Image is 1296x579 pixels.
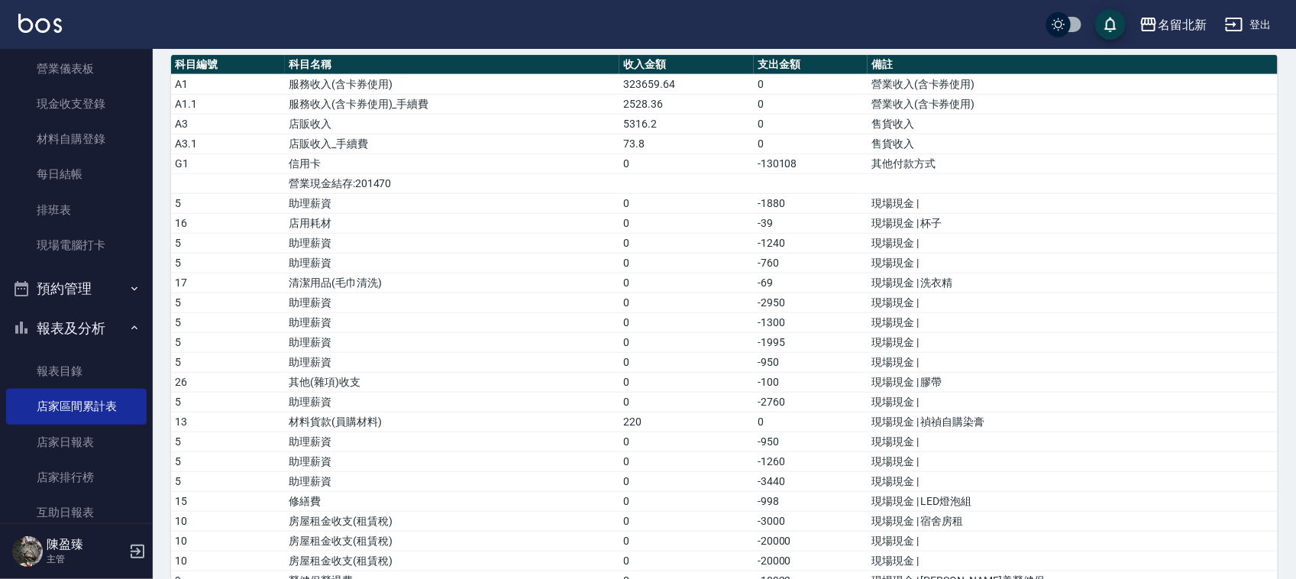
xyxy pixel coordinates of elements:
[754,332,868,352] td: -1995
[171,233,285,253] td: 5
[619,94,754,114] td: 2528.36
[285,551,619,571] td: 房屋租金收支(租賃稅)
[285,332,619,352] td: 助理薪資
[754,551,868,571] td: -20000
[619,213,754,233] td: 0
[47,552,124,566] p: 主管
[171,471,285,491] td: 5
[285,491,619,511] td: 修繕費
[754,432,868,451] td: -950
[285,451,619,471] td: 助理薪資
[285,74,619,94] td: 服務收入(含卡券使用)
[285,94,619,114] td: 服務收入(含卡券使用)_手續費
[868,352,1278,372] td: 現場現金 |
[6,425,147,460] a: 店家日報表
[171,392,285,412] td: 5
[619,432,754,451] td: 0
[285,352,619,372] td: 助理薪資
[619,55,754,75] th: 收入金額
[285,531,619,551] td: 房屋租金收支(租賃稅)
[285,511,619,531] td: 房屋租金收支(租賃稅)
[285,233,619,253] td: 助理薪資
[171,55,285,75] th: 科目編號
[285,273,619,293] td: 清潔用品(毛巾清洗)
[6,269,147,309] button: 預約管理
[6,157,147,192] a: 每日結帳
[754,312,868,332] td: -1300
[868,114,1278,134] td: 售貨收入
[285,193,619,213] td: 助理薪資
[285,173,619,193] td: 營業現金結存:201470
[171,273,285,293] td: 17
[6,86,147,121] a: 現金收支登錄
[868,332,1278,352] td: 現場現金 |
[619,412,754,432] td: 220
[171,154,285,173] td: G1
[285,471,619,491] td: 助理薪資
[619,471,754,491] td: 0
[754,134,868,154] td: 0
[868,491,1278,511] td: 現場現金 | LED燈泡組
[619,312,754,332] td: 0
[619,193,754,213] td: 0
[619,114,754,134] td: 5316.2
[171,451,285,471] td: 5
[619,352,754,372] td: 0
[619,134,754,154] td: 73.8
[619,253,754,273] td: 0
[619,154,754,173] td: 0
[868,293,1278,312] td: 現場現金 |
[868,451,1278,471] td: 現場現金 |
[754,114,868,134] td: 0
[754,352,868,372] td: -950
[868,511,1278,531] td: 現場現金 | 宿舍房租
[754,273,868,293] td: -69
[6,389,147,424] a: 店家區間累計表
[171,412,285,432] td: 13
[868,134,1278,154] td: 售貨收入
[754,74,868,94] td: 0
[754,213,868,233] td: -39
[18,14,62,33] img: Logo
[171,352,285,372] td: 5
[285,55,619,75] th: 科目名稱
[171,511,285,531] td: 10
[6,51,147,86] a: 營業儀表板
[171,114,285,134] td: A3
[1095,9,1126,40] button: save
[171,213,285,233] td: 16
[868,74,1278,94] td: 營業收入(含卡券使用)
[868,471,1278,491] td: 現場現金 |
[6,192,147,228] a: 排班表
[171,372,285,392] td: 26
[619,392,754,412] td: 0
[285,114,619,134] td: 店販收入
[285,412,619,432] td: 材料貨款(員購材料)
[754,253,868,273] td: -760
[754,372,868,392] td: -100
[868,55,1278,75] th: 備註
[171,332,285,352] td: 5
[754,471,868,491] td: -3440
[285,392,619,412] td: 助理薪資
[868,154,1278,173] td: 其他付款方式
[754,491,868,511] td: -998
[754,233,868,253] td: -1240
[868,253,1278,273] td: 現場現金 |
[868,233,1278,253] td: 現場現金 |
[6,460,147,495] a: 店家排行榜
[754,55,868,75] th: 支出金額
[868,412,1278,432] td: 現場現金 | 禎禎自購染膏
[868,193,1278,213] td: 現場現金 |
[868,273,1278,293] td: 現場現金 | 洗衣精
[6,228,147,263] a: 現場電腦打卡
[619,491,754,511] td: 0
[285,213,619,233] td: 店用耗材
[285,154,619,173] td: 信用卡
[754,511,868,531] td: -3000
[285,312,619,332] td: 助理薪資
[285,432,619,451] td: 助理薪資
[754,392,868,412] td: -2760
[619,273,754,293] td: 0
[1133,9,1213,40] button: 名留北新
